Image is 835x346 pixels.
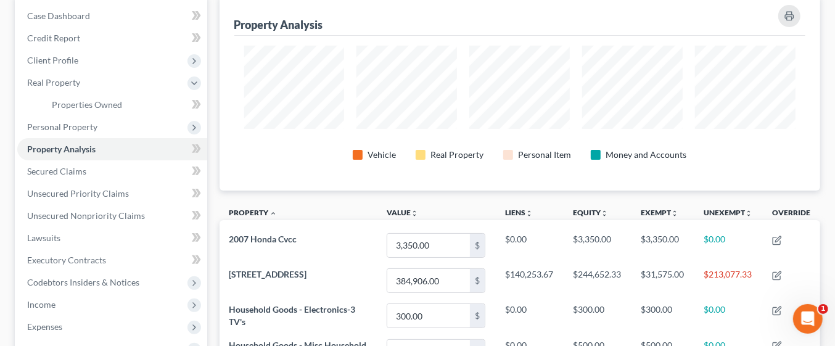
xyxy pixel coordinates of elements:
[641,208,678,217] a: Exemptunfold_more
[27,122,97,132] span: Personal Property
[17,183,207,205] a: Unsecured Priority Claims
[27,55,78,65] span: Client Profile
[470,234,485,257] div: $
[525,210,533,217] i: unfold_more
[27,277,139,287] span: Codebtors Insiders & Notices
[387,269,470,292] input: 0.00
[694,263,762,299] td: $213,077.33
[387,234,470,257] input: 0.00
[745,210,752,217] i: unfold_more
[601,210,608,217] i: unfold_more
[229,208,278,217] a: Property expand_less
[27,255,106,265] span: Executory Contracts
[793,304,823,334] iframe: Intercom live chat
[229,234,297,244] span: 2007 Honda Cvcc
[505,208,533,217] a: Liensunfold_more
[27,33,80,43] span: Credit Report
[17,249,207,271] a: Executory Contracts
[387,208,418,217] a: Valueunfold_more
[27,144,96,154] span: Property Analysis
[42,94,207,116] a: Properties Owned
[27,166,86,176] span: Secured Claims
[606,149,686,161] div: Money and Accounts
[17,27,207,49] a: Credit Report
[17,227,207,249] a: Lawsuits
[27,233,60,243] span: Lawsuits
[631,263,694,299] td: $31,575.00
[17,138,207,160] a: Property Analysis
[229,269,307,279] span: [STREET_ADDRESS]
[27,299,56,310] span: Income
[27,210,145,221] span: Unsecured Nonpriority Claims
[631,299,694,334] td: $300.00
[563,263,631,299] td: $244,652.33
[17,205,207,227] a: Unsecured Nonpriority Claims
[495,299,563,334] td: $0.00
[27,188,129,199] span: Unsecured Priority Claims
[518,149,571,161] div: Personal Item
[387,304,470,327] input: 0.00
[17,5,207,27] a: Case Dashboard
[470,304,485,327] div: $
[27,10,90,21] span: Case Dashboard
[762,200,820,228] th: Override
[495,263,563,299] td: $140,253.67
[27,77,80,88] span: Real Property
[27,321,62,332] span: Expenses
[270,210,278,217] i: expand_less
[17,160,207,183] a: Secured Claims
[368,149,396,161] div: Vehicle
[563,299,631,334] td: $300.00
[694,228,762,263] td: $0.00
[411,210,418,217] i: unfold_more
[52,99,122,110] span: Properties Owned
[470,269,485,292] div: $
[631,228,694,263] td: $3,350.00
[704,208,752,217] a: Unexemptunfold_more
[430,149,483,161] div: Real Property
[495,228,563,263] td: $0.00
[563,228,631,263] td: $3,350.00
[671,210,678,217] i: unfold_more
[573,208,608,217] a: Equityunfold_more
[694,299,762,334] td: $0.00
[818,304,828,314] span: 1
[234,17,323,32] div: Property Analysis
[229,304,356,327] span: Household Goods - Electronics-3 TV's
